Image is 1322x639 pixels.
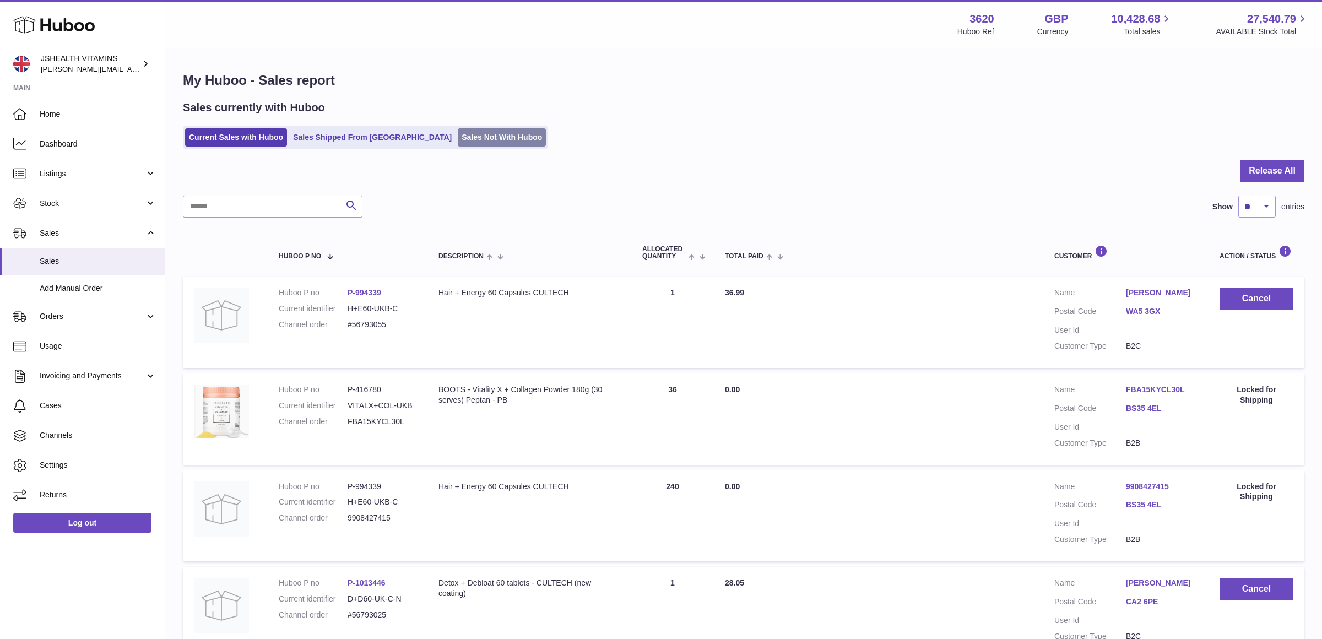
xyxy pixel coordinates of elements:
span: entries [1281,202,1304,212]
dt: User Id [1054,518,1126,529]
label: Show [1212,202,1233,212]
dt: Name [1054,481,1126,495]
dt: Name [1054,385,1126,398]
div: Detox + Debloat 60 tablets - CULTECH (new coating) [438,578,620,599]
span: Returns [40,490,156,500]
a: BS35 4EL [1126,403,1198,414]
button: Cancel [1220,578,1293,600]
div: Customer [1054,245,1198,260]
img: no-photo.jpg [194,481,249,537]
dt: Name [1054,578,1126,591]
img: no-photo.jpg [194,578,249,633]
div: Currency [1037,26,1069,37]
a: Current Sales with Huboo [185,128,287,147]
span: Sales [40,256,156,267]
div: BOOTS - Vitality X + Collagen Powder 180g (30 serves) Peptan - PB [438,385,620,405]
a: WA5 3GX [1126,306,1198,317]
div: JSHEALTH VITAMINS [41,53,140,74]
a: [PERSON_NAME] [1126,288,1198,298]
dd: #56793025 [348,610,416,620]
dd: #56793055 [348,319,416,330]
dt: User Id [1054,422,1126,432]
dt: Huboo P no [279,481,348,492]
span: Stock [40,198,145,209]
span: Total paid [725,253,763,260]
a: Sales Shipped From [GEOGRAPHIC_DATA] [289,128,456,147]
a: BS35 4EL [1126,500,1198,510]
dd: FBA15KYCL30L [348,416,416,427]
h2: Sales currently with Huboo [183,100,325,115]
span: Cases [40,400,156,411]
dt: Name [1054,288,1126,301]
dt: Channel order [279,610,348,620]
dt: Postal Code [1054,597,1126,610]
span: Sales [40,228,145,239]
div: Hair + Energy 60 Capsules CULTECH [438,288,620,298]
dt: Channel order [279,416,348,427]
span: 0.00 [725,385,740,394]
a: CA2 6PE [1126,597,1198,607]
strong: 3620 [969,12,994,26]
a: P-1013446 [348,578,386,587]
div: Action / Status [1220,245,1293,260]
a: 9908427415 [1126,481,1198,492]
img: no-photo.jpg [194,288,249,343]
div: Huboo Ref [957,26,994,37]
dt: Current identifier [279,304,348,314]
span: [PERSON_NAME][EMAIL_ADDRESS][DOMAIN_NAME] [41,64,221,73]
img: 36201675073141.png [194,385,249,438]
a: Sales Not With Huboo [458,128,546,147]
dd: B2B [1126,534,1198,545]
dd: B2C [1126,341,1198,351]
dt: Current identifier [279,400,348,411]
a: P-994339 [348,288,381,297]
a: 10,428.68 Total sales [1111,12,1173,37]
button: Release All [1240,160,1304,182]
span: Usage [40,341,156,351]
span: 10,428.68 [1111,12,1160,26]
dd: H+E60-UKB-C [348,304,416,314]
span: Total sales [1124,26,1173,37]
span: Dashboard [40,139,156,149]
span: Settings [40,460,156,470]
button: Cancel [1220,288,1293,310]
a: Log out [13,513,151,533]
dd: P-416780 [348,385,416,395]
a: 27,540.79 AVAILABLE Stock Total [1216,12,1309,37]
span: Invoicing and Payments [40,371,145,381]
dd: P-994339 [348,481,416,492]
dt: Huboo P no [279,578,348,588]
div: Hair + Energy 60 Capsules CULTECH [438,481,620,492]
span: 27,540.79 [1247,12,1296,26]
dt: Postal Code [1054,403,1126,416]
td: 1 [631,277,714,368]
div: Locked for Shipping [1220,481,1293,502]
dt: Postal Code [1054,306,1126,319]
td: 36 [631,373,714,465]
span: AVAILABLE Stock Total [1216,26,1309,37]
span: Description [438,253,484,260]
span: 36.99 [725,288,744,297]
dd: VITALX+COL-UKB [348,400,416,411]
dd: D+D60-UK-C-N [348,594,416,604]
dt: Customer Type [1054,438,1126,448]
dt: Current identifier [279,497,348,507]
span: 0.00 [725,482,740,491]
dt: Postal Code [1054,500,1126,513]
span: ALLOCATED Quantity [642,246,686,260]
div: Locked for Shipping [1220,385,1293,405]
dt: Huboo P no [279,385,348,395]
img: francesca@jshealthvitamins.com [13,56,30,72]
span: 28.05 [725,578,744,587]
dt: Current identifier [279,594,348,604]
dd: 9908427415 [348,513,416,523]
dt: User Id [1054,325,1126,335]
strong: GBP [1044,12,1068,26]
span: Listings [40,169,145,179]
span: Orders [40,311,145,322]
dt: User Id [1054,615,1126,626]
dd: H+E60-UKB-C [348,497,416,507]
dt: Channel order [279,513,348,523]
dt: Channel order [279,319,348,330]
dt: Customer Type [1054,534,1126,545]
